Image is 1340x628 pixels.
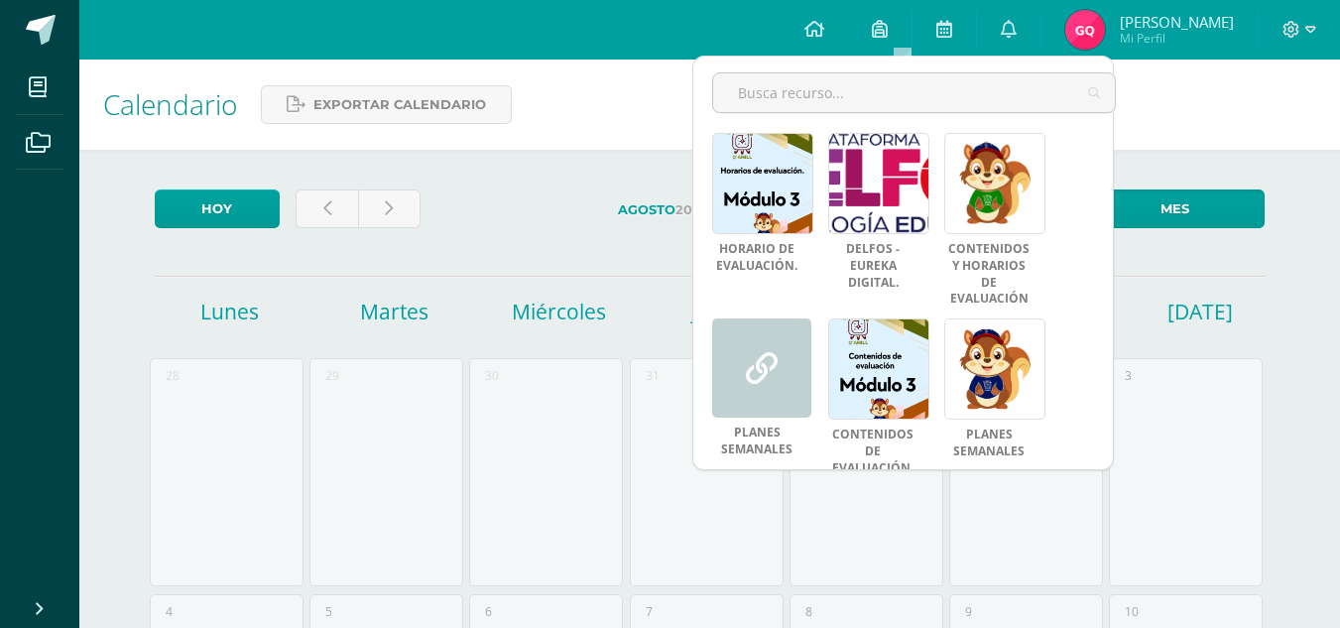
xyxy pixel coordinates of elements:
[1125,603,1139,620] div: 10
[151,298,309,325] h1: Lunes
[1065,10,1105,50] img: a776a6d94c63e8cdcd2b826f6a8e8e7a.png
[965,603,972,620] div: 9
[944,241,1034,308] a: CONTENIDOS Y HORARIOS DE EVALUACIÓN
[712,241,801,275] a: Horario de evaluación.
[944,427,1034,460] a: PLANES SEMANALES
[479,298,638,325] h1: Miércoles
[646,367,660,384] div: 31
[828,241,917,291] a: Delfos - Eureka Digital.
[805,603,812,620] div: 8
[1085,189,1265,228] a: Mes
[712,425,801,458] a: PLANES SEMANALES
[485,367,499,384] div: 30
[1120,12,1234,32] span: [PERSON_NAME]
[1120,30,1234,47] span: Mi Perfil
[618,202,675,217] strong: Agosto
[166,367,180,384] div: 28
[485,603,492,620] div: 6
[713,73,1115,112] input: Busca recurso...
[644,298,802,325] h1: Jueves
[646,603,653,620] div: 7
[313,86,486,123] span: Exportar calendario
[1167,298,1192,325] h1: [DATE]
[325,367,339,384] div: 29
[155,189,280,228] a: Hoy
[103,85,237,123] span: Calendario
[325,603,332,620] div: 5
[166,603,173,620] div: 4
[315,298,474,325] h1: Martes
[261,85,512,124] a: Exportar calendario
[436,189,890,230] label: 2025
[828,427,917,476] a: Contenidos de evaluación.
